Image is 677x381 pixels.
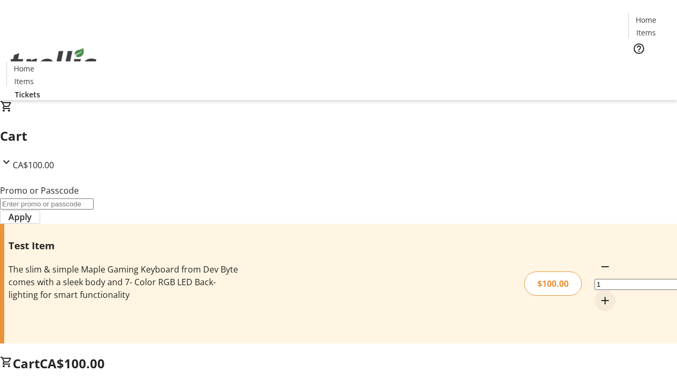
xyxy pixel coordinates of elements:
button: Help [628,38,649,59]
span: Tickets [15,89,40,100]
span: CA$100.00 [40,355,105,372]
span: Tickets [637,61,662,72]
a: Tickets [6,89,49,100]
div: $100.00 [524,271,582,296]
a: Home [629,14,663,25]
a: Tickets [628,61,671,72]
img: Orient E2E Organization HbR5I4aET0's Logo [6,37,100,89]
button: Decrement by one [594,256,616,277]
span: Apply [8,211,32,223]
a: Items [7,76,41,87]
span: Items [636,27,656,38]
span: Items [14,76,34,87]
div: The slim & simple Maple Gaming Keyboard from Dev Byte comes with a sleek body and 7- Color RGB LE... [8,263,240,301]
button: Increment by one [594,290,616,311]
span: Home [636,14,656,25]
a: Items [629,27,663,38]
span: Home [14,63,34,74]
h3: Test Item [8,238,240,253]
a: Home [7,63,41,74]
span: CA$100.00 [13,159,54,171]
